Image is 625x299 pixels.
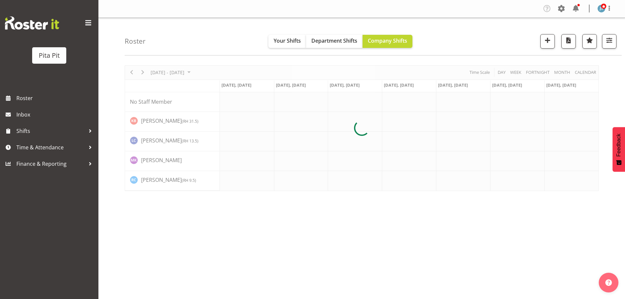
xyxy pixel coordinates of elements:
span: Finance & Reporting [16,159,85,169]
span: Your Shifts [274,37,301,44]
span: Feedback [616,134,622,157]
button: Department Shifts [306,35,363,48]
button: Highlight an important date within the roster. [582,34,597,49]
span: Shifts [16,126,85,136]
button: Filter Shifts [602,34,616,49]
button: Feedback - Show survey [613,127,625,172]
button: Download a PDF of the roster according to the set date range. [561,34,576,49]
button: Company Shifts [363,35,412,48]
span: Company Shifts [368,37,407,44]
span: Department Shifts [311,37,357,44]
button: Add a new shift [540,34,555,49]
h4: Roster [125,37,146,45]
span: Roster [16,93,95,103]
img: help-xxl-2.png [605,279,612,286]
span: Inbox [16,110,95,119]
button: Your Shifts [268,35,306,48]
img: Rosterit website logo [5,16,59,30]
span: Time & Attendance [16,142,85,152]
div: Pita Pit [39,51,60,60]
img: jason-simpson133.jpg [597,5,605,12]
